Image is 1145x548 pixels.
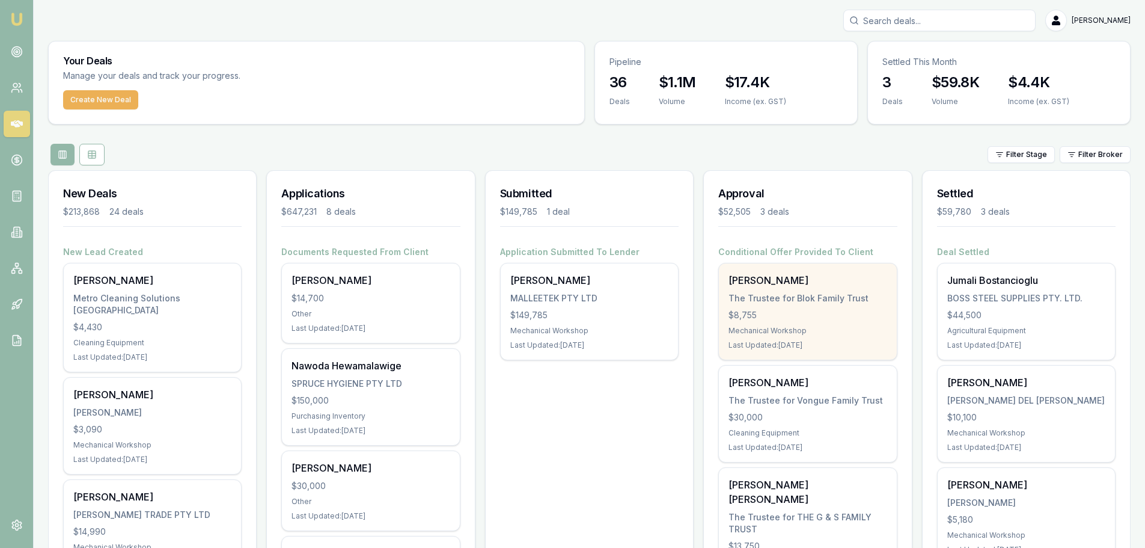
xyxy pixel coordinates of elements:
[882,97,903,106] div: Deals
[718,246,897,258] h4: Conditional Offer Provided To Client
[609,56,843,68] p: Pipeline
[10,12,24,26] img: emu-icon-u.png
[728,411,887,423] div: $30,000
[947,340,1105,350] div: Last Updated: [DATE]
[292,461,450,475] div: [PERSON_NAME]
[728,443,887,452] div: Last Updated: [DATE]
[1008,97,1069,106] div: Income (ex. GST)
[1008,73,1069,92] h3: $4.4K
[292,324,450,333] div: Last Updated: [DATE]
[947,531,1105,540] div: Mechanical Workshop
[73,292,231,316] div: Metro Cleaning Solutions [GEOGRAPHIC_DATA]
[1006,150,1047,159] span: Filter Stage
[937,206,971,218] div: $59,780
[728,395,887,407] div: The Trustee for Vongue Family Trust
[728,273,887,288] div: [PERSON_NAME]
[725,73,786,92] h3: $17.4K
[292,511,450,521] div: Last Updated: [DATE]
[882,73,903,92] h3: 3
[292,411,450,421] div: Purchasing Inventory
[1072,16,1131,25] span: [PERSON_NAME]
[292,378,450,390] div: SPRUCE HYGIENE PTY LTD
[882,56,1116,68] p: Settled This Month
[947,309,1105,321] div: $44,500
[728,428,887,438] div: Cleaning Equipment
[760,206,789,218] div: 3 deals
[63,56,570,66] h3: Your Deals
[292,292,450,304] div: $14,700
[947,478,1105,492] div: [PERSON_NAME]
[73,407,231,419] div: [PERSON_NAME]
[947,443,1105,452] div: Last Updated: [DATE]
[63,185,242,202] h3: New Deals
[659,73,696,92] h3: $1.1M
[609,97,630,106] div: Deals
[947,514,1105,526] div: $5,180
[718,206,751,218] div: $52,505
[659,97,696,106] div: Volume
[73,353,231,362] div: Last Updated: [DATE]
[500,185,679,202] h3: Submitted
[1078,150,1123,159] span: Filter Broker
[73,338,231,348] div: Cleaning Equipment
[73,321,231,333] div: $4,430
[63,90,138,109] button: Create New Deal
[510,292,668,304] div: MALLEETEK PTY LTD
[73,440,231,450] div: Mechanical Workshop
[728,292,887,304] div: The Trustee for Blok Family Trust
[510,340,668,350] div: Last Updated: [DATE]
[947,273,1105,288] div: Jumali Bostancioglu
[510,326,668,336] div: Mechanical Workshop
[947,497,1105,509] div: [PERSON_NAME]
[73,387,231,402] div: [PERSON_NAME]
[843,10,1036,31] input: Search deals
[510,273,668,288] div: [PERSON_NAME]
[510,309,668,321] div: $149,785
[73,455,231,464] div: Last Updated: [DATE]
[1060,146,1131,163] button: Filter Broker
[281,185,460,202] h3: Applications
[947,411,1105,423] div: $10,100
[292,497,450,506] div: Other
[63,206,100,218] div: $213,868
[109,206,144,218] div: 24 deals
[947,395,1105,407] div: [PERSON_NAME] DEL [PERSON_NAME]
[718,185,897,202] h3: Approval
[981,206,1010,218] div: 3 deals
[73,509,231,521] div: [PERSON_NAME] TRADE PTY LTD
[547,206,570,218] div: 1 deal
[63,69,371,83] p: Manage your deals and track your progress.
[988,146,1055,163] button: Filter Stage
[932,73,979,92] h3: $59.8K
[947,428,1105,438] div: Mechanical Workshop
[500,206,537,218] div: $149,785
[947,326,1105,336] div: Agricultural Equipment
[947,292,1105,304] div: BOSS STEEL SUPPLIES PTY. LTD.
[73,490,231,504] div: [PERSON_NAME]
[500,246,679,258] h4: Application Submitted To Lender
[937,246,1116,258] h4: Deal Settled
[728,478,887,506] div: [PERSON_NAME] [PERSON_NAME]
[292,309,450,319] div: Other
[292,273,450,288] div: [PERSON_NAME]
[725,97,786,106] div: Income (ex. GST)
[281,246,460,258] h4: Documents Requested From Client
[937,185,1116,202] h3: Settled
[947,375,1105,390] div: [PERSON_NAME]
[728,309,887,321] div: $8,755
[932,97,979,106] div: Volume
[326,206,356,218] div: 8 deals
[609,73,630,92] h3: 36
[73,273,231,288] div: [PERSON_NAME]
[73,526,231,538] div: $14,990
[281,206,317,218] div: $647,231
[292,426,450,436] div: Last Updated: [DATE]
[292,395,450,407] div: $150,000
[728,340,887,350] div: Last Updated: [DATE]
[63,246,242,258] h4: New Lead Created
[73,423,231,436] div: $3,090
[292,359,450,373] div: Nawoda Hewamalawige
[728,326,887,336] div: Mechanical Workshop
[292,480,450,492] div: $30,000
